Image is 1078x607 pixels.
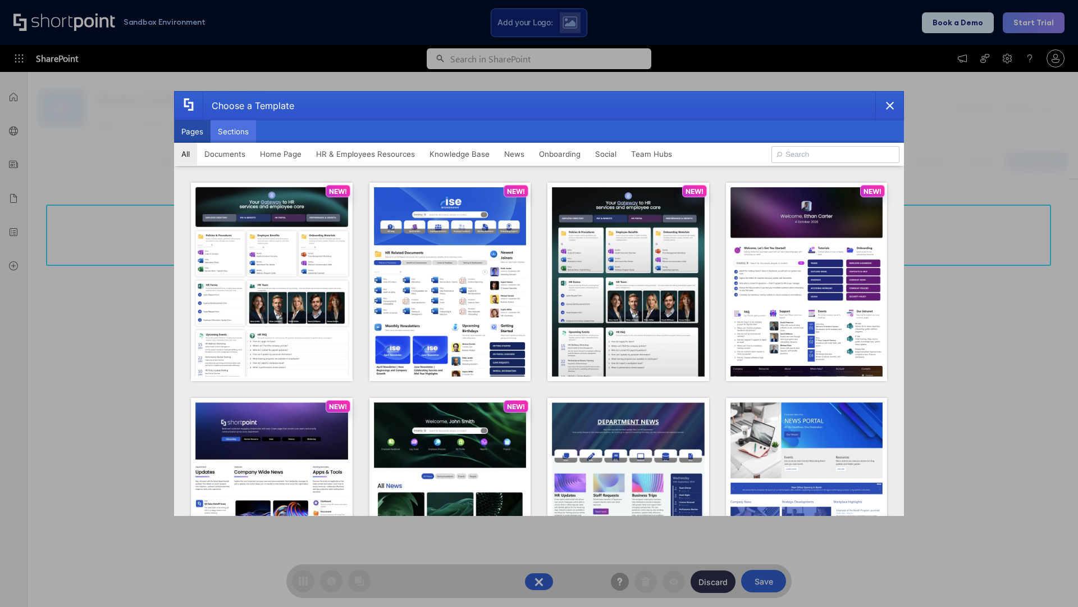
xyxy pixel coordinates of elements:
button: Social [588,143,624,165]
p: NEW! [507,187,525,196]
button: News [497,143,532,165]
button: Onboarding [532,143,588,165]
button: Documents [197,143,253,165]
button: Home Page [253,143,309,165]
button: Sections [211,120,256,143]
button: Pages [174,120,211,143]
div: Choose a Template [203,92,294,120]
button: Team Hubs [624,143,679,165]
p: NEW! [329,402,347,411]
button: All [174,143,197,165]
iframe: Chat Widget [1022,553,1078,607]
p: NEW! [329,187,347,196]
p: NEW! [686,187,704,196]
input: Search [771,146,899,163]
div: template selector [174,91,904,516]
button: HR & Employees Resources [309,143,422,165]
p: NEW! [864,187,881,196]
p: NEW! [507,402,525,411]
button: Knowledge Base [422,143,497,165]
